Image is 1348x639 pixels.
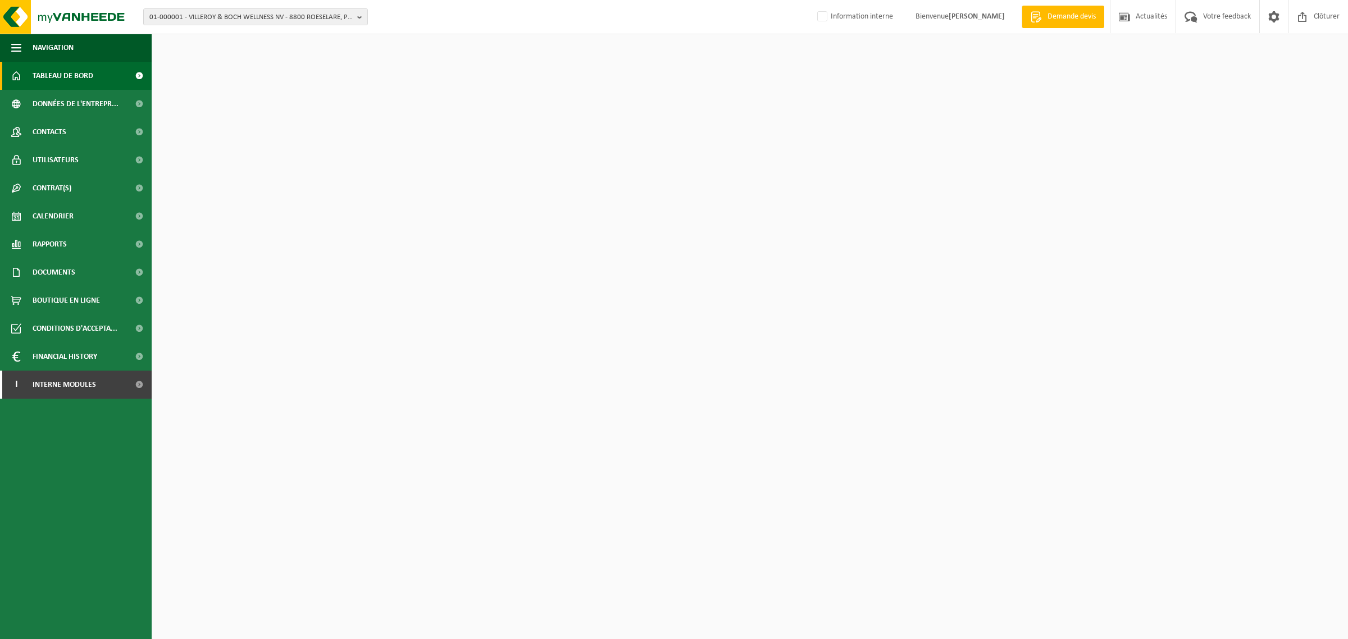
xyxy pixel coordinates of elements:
a: Demande devis [1022,6,1104,28]
span: Boutique en ligne [33,286,100,314]
span: I [11,371,21,399]
span: Demande devis [1045,11,1099,22]
span: Conditions d'accepta... [33,314,117,343]
strong: [PERSON_NAME] [949,12,1005,21]
span: Rapports [33,230,67,258]
button: 01-000001 - VILLEROY & BOCH WELLNESS NV - 8800 ROESELARE, POPULIERSTRAAT 1 [143,8,368,25]
span: Contrat(s) [33,174,71,202]
label: Information interne [815,8,893,25]
span: 01-000001 - VILLEROY & BOCH WELLNESS NV - 8800 ROESELARE, POPULIERSTRAAT 1 [149,9,353,26]
span: Navigation [33,34,74,62]
span: Tableau de bord [33,62,93,90]
span: Documents [33,258,75,286]
span: Données de l'entrepr... [33,90,119,118]
span: Interne modules [33,371,96,399]
span: Contacts [33,118,66,146]
span: Financial History [33,343,97,371]
span: Utilisateurs [33,146,79,174]
span: Calendrier [33,202,74,230]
